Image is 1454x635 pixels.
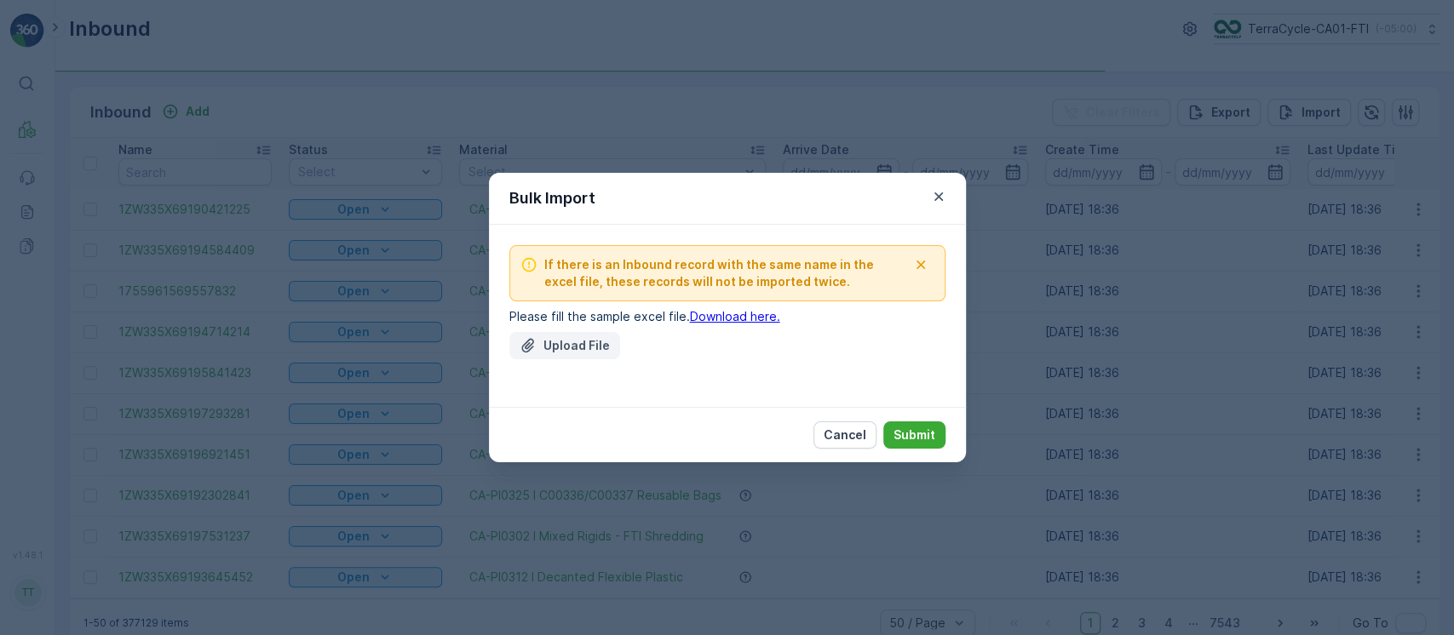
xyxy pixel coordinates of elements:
button: Upload File [509,332,620,359]
p: Bulk Import [509,186,595,210]
p: Cancel [824,426,866,443]
p: Please fill the sample excel file. [509,308,945,325]
button: Submit [883,421,945,449]
p: Submit [894,426,935,443]
span: If there is an Inbound record with the same name in the excel file, these records will not be imp... [544,256,907,290]
a: Download here. [690,309,780,323]
button: Cancel [813,421,876,449]
p: Upload File [543,337,610,354]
